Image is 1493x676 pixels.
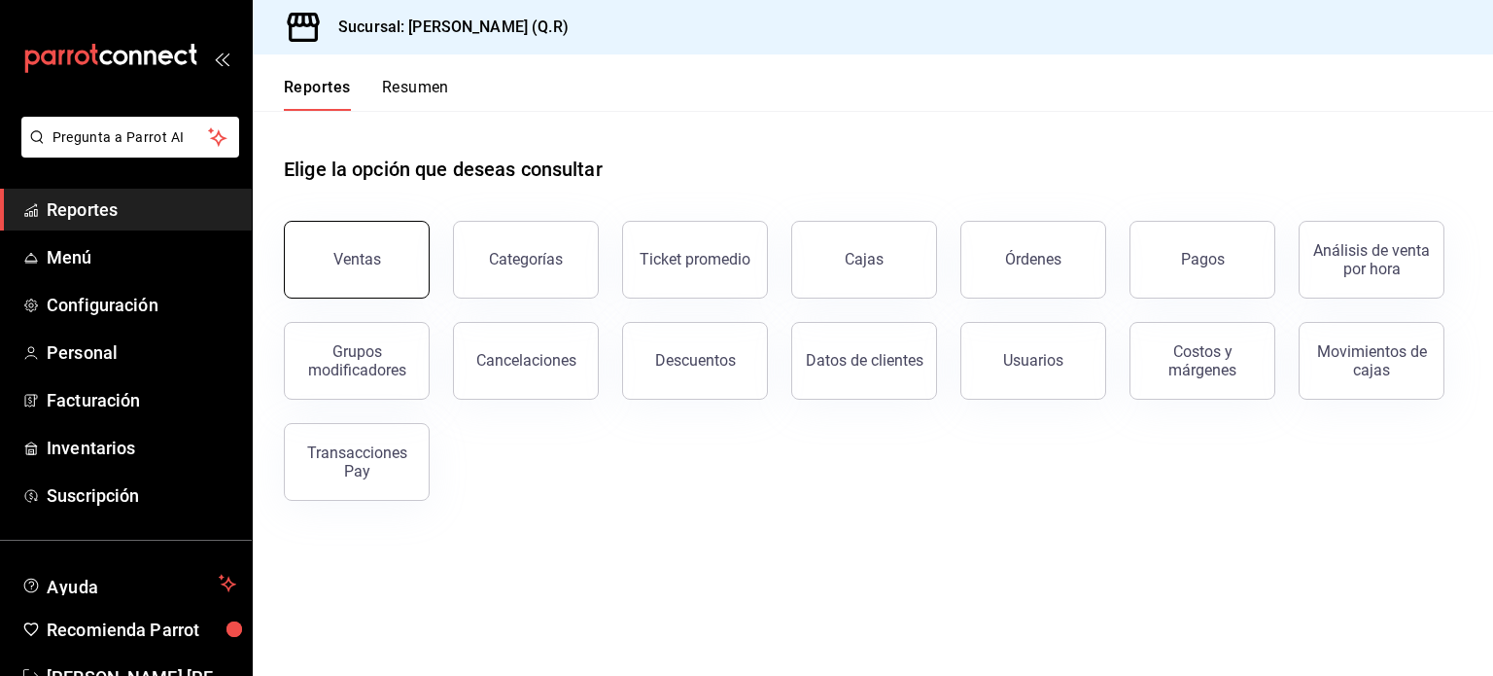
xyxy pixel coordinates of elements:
[47,387,236,413] span: Facturación
[489,250,563,268] div: Categorías
[1003,351,1063,370] div: Usuarios
[333,250,381,268] div: Ventas
[476,351,576,370] div: Cancelaciones
[622,221,768,299] button: Ticket promedio
[284,221,430,299] button: Ventas
[453,322,599,400] button: Cancelaciones
[1299,322,1444,400] button: Movimientos de cajas
[323,16,569,39] h3: Sucursal: [PERSON_NAME] (Q.R)
[1299,221,1444,299] button: Análisis de venta por hora
[52,127,209,148] span: Pregunta a Parrot AI
[47,292,236,318] span: Configuración
[960,322,1106,400] button: Usuarios
[1142,342,1263,379] div: Costos y márgenes
[960,221,1106,299] button: Órdenes
[284,78,351,111] button: Reportes
[806,351,923,370] div: Datos de clientes
[47,196,236,223] span: Reportes
[284,322,430,400] button: Grupos modificadores
[284,423,430,501] button: Transacciones Pay
[655,351,736,370] div: Descuentos
[47,617,236,643] span: Recomienda Parrot
[791,322,937,400] button: Datos de clientes
[1311,241,1432,278] div: Análisis de venta por hora
[1005,250,1061,268] div: Órdenes
[14,141,239,161] a: Pregunta a Parrot AI
[1311,342,1432,379] div: Movimientos de cajas
[640,250,750,268] div: Ticket promedio
[1129,322,1275,400] button: Costos y márgenes
[47,572,211,595] span: Ayuda
[453,221,599,299] button: Categorías
[47,482,236,509] span: Suscripción
[47,339,236,366] span: Personal
[284,78,449,111] div: navigation tabs
[622,322,768,400] button: Descuentos
[1181,250,1225,268] div: Pagos
[214,51,229,66] button: open_drawer_menu
[296,342,417,379] div: Grupos modificadores
[382,78,449,111] button: Resumen
[845,248,885,271] div: Cajas
[284,155,603,184] h1: Elige la opción que deseas consultar
[1129,221,1275,299] button: Pagos
[296,444,417,480] div: Transacciones Pay
[47,244,236,270] span: Menú
[791,221,937,299] a: Cajas
[21,117,239,158] button: Pregunta a Parrot AI
[47,435,236,461] span: Inventarios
